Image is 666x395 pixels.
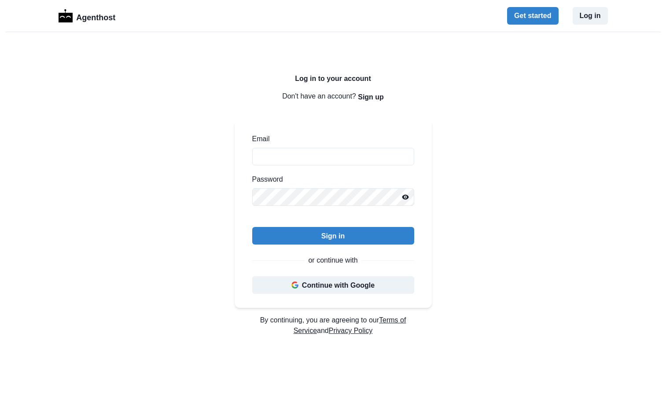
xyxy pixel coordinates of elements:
label: Email [252,134,409,144]
button: Get started [507,7,558,25]
h2: Log in to your account [235,74,432,83]
label: Password [252,174,409,185]
p: Don't have an account? [235,88,432,106]
p: Agenthost [76,8,115,24]
button: Sign in [252,227,414,245]
p: or continue with [308,255,357,266]
a: LogoAgenthost [59,8,116,24]
button: Log in [573,7,608,25]
p: By continuing, you are agreeing to our and [235,315,432,336]
img: Logo [59,9,73,22]
a: Privacy Policy [329,327,373,334]
button: Continue with Google [252,276,414,294]
button: Sign up [358,88,384,106]
button: Reveal password [397,188,414,206]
